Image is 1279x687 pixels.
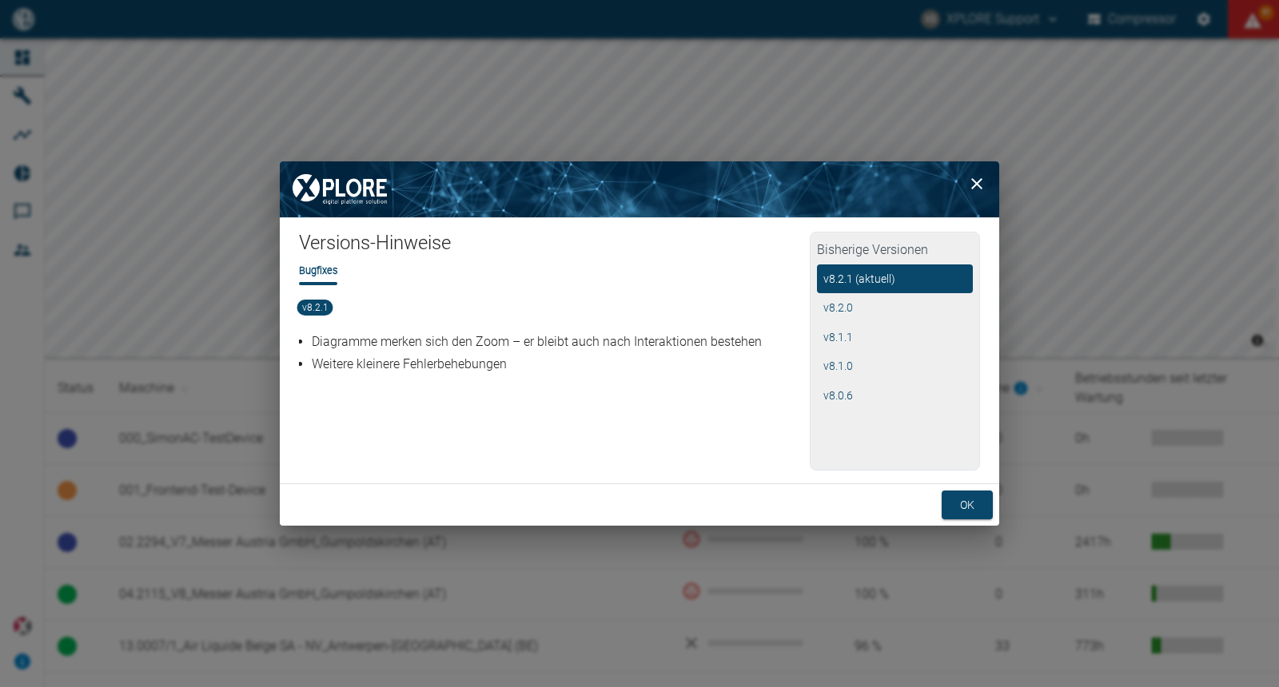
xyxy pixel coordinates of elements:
[817,264,973,294] button: v8.2.1 (aktuell)
[299,231,810,263] h1: Versions-Hinweise
[280,161,999,217] img: background image
[817,381,973,411] button: v8.0.6
[299,263,337,278] li: Bugfixes
[297,300,333,316] span: v8.2.1
[942,490,993,520] button: ok
[312,355,805,374] p: Weitere kleinere Fehlerbehebungen
[280,161,400,217] img: XPLORE Logo
[961,168,993,200] button: close
[817,293,973,323] button: v8.2.0
[312,332,805,351] p: Diagramme merken sich den Zoom – er bleibt auch nach Interaktionen bestehen
[817,351,973,381] button: v8.1.0
[817,323,973,352] button: v8.1.1
[817,239,973,264] h2: Bisherige Versionen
